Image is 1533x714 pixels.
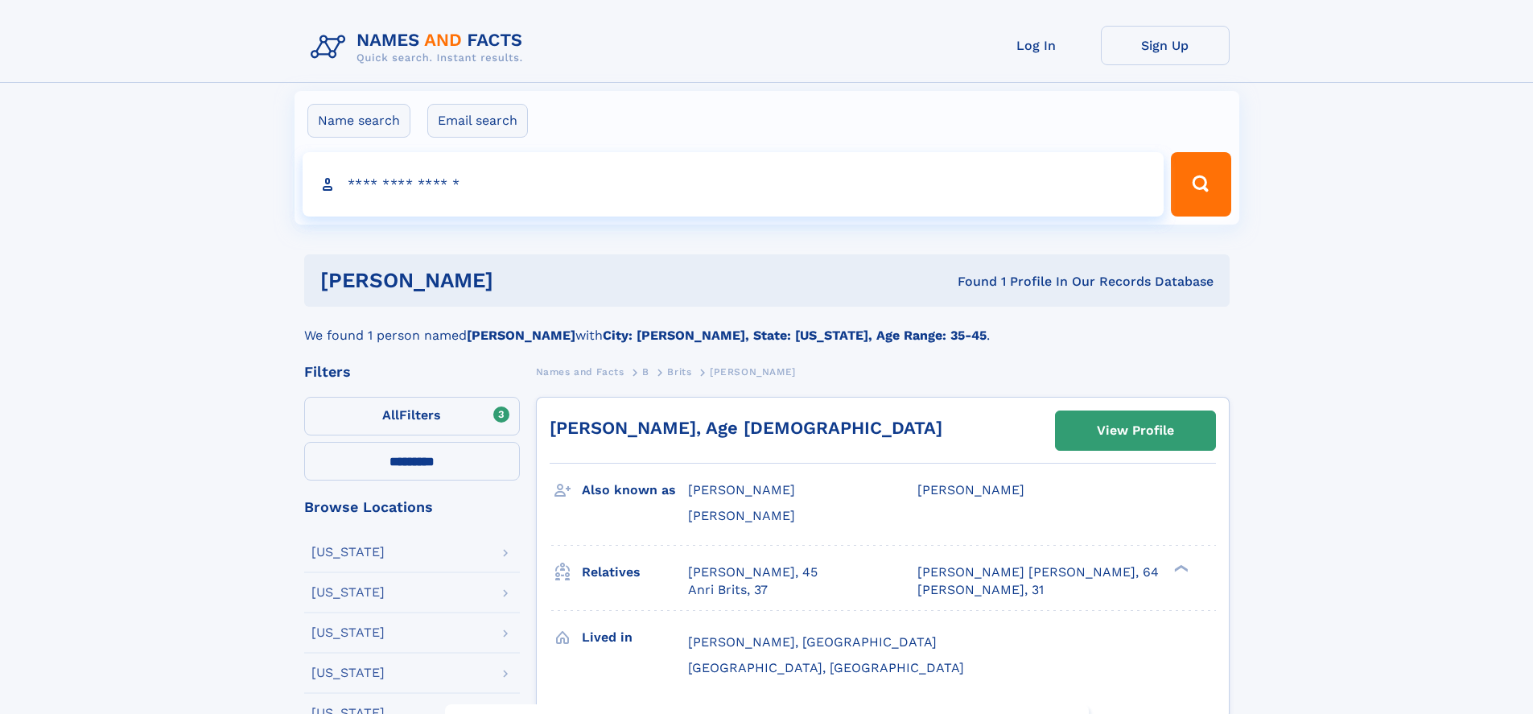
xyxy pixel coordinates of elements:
[972,26,1101,65] a: Log In
[667,366,691,378] span: Brits
[311,626,385,639] div: [US_STATE]
[304,365,520,379] div: Filters
[710,366,796,378] span: [PERSON_NAME]
[688,563,818,581] a: [PERSON_NAME], 45
[603,328,987,343] b: City: [PERSON_NAME], State: [US_STATE], Age Range: 35-45
[311,546,385,559] div: [US_STATE]
[582,624,688,651] h3: Lived in
[550,418,942,438] a: [PERSON_NAME], Age [DEMOGRAPHIC_DATA]
[304,397,520,435] label: Filters
[582,477,688,504] h3: Also known as
[667,361,691,382] a: Brits
[307,104,410,138] label: Name search
[1097,412,1174,449] div: View Profile
[382,407,399,423] span: All
[688,508,795,523] span: [PERSON_NAME]
[427,104,528,138] label: Email search
[1170,563,1189,573] div: ❯
[311,586,385,599] div: [US_STATE]
[917,581,1044,599] a: [PERSON_NAME], 31
[1171,152,1230,217] button: Search Button
[1056,411,1215,450] a: View Profile
[688,634,937,650] span: [PERSON_NAME], [GEOGRAPHIC_DATA]
[642,361,649,382] a: B
[304,26,536,69] img: Logo Names and Facts
[917,482,1024,497] span: [PERSON_NAME]
[320,270,726,291] h1: [PERSON_NAME]
[303,152,1164,217] input: search input
[688,660,964,675] span: [GEOGRAPHIC_DATA], [GEOGRAPHIC_DATA]
[536,361,624,382] a: Names and Facts
[304,500,520,514] div: Browse Locations
[642,366,649,378] span: B
[688,581,768,599] a: Anri Brits, 37
[311,667,385,679] div: [US_STATE]
[304,307,1230,345] div: We found 1 person named with .
[467,328,575,343] b: [PERSON_NAME]
[725,273,1214,291] div: Found 1 Profile In Our Records Database
[688,482,795,497] span: [PERSON_NAME]
[1101,26,1230,65] a: Sign Up
[917,563,1159,581] a: [PERSON_NAME] [PERSON_NAME], 64
[582,559,688,586] h3: Relatives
